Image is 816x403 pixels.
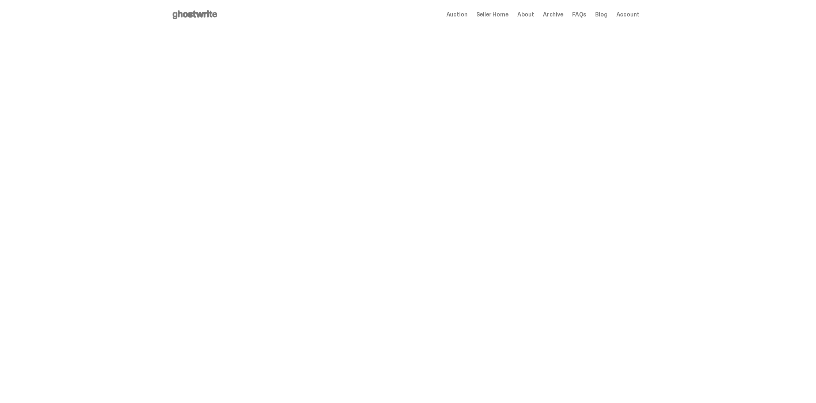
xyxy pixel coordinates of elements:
a: Blog [595,12,607,18]
a: Auction [446,12,468,18]
a: About [517,12,534,18]
a: Seller Home [476,12,509,18]
a: Account [616,12,639,18]
a: Archive [543,12,563,18]
a: FAQs [572,12,586,18]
